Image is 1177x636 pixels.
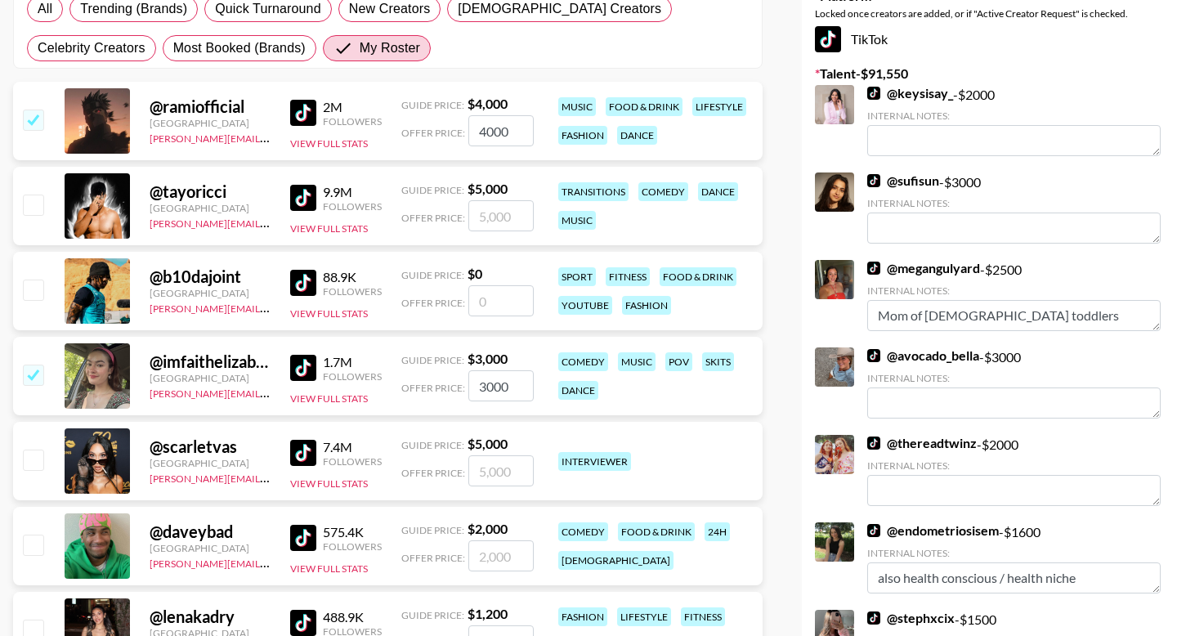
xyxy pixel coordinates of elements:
[660,267,736,286] div: food & drink
[150,129,392,145] a: [PERSON_NAME][EMAIL_ADDRESS][DOMAIN_NAME]
[867,172,1161,244] div: - $ 3000
[150,299,392,315] a: [PERSON_NAME][EMAIL_ADDRESS][DOMAIN_NAME]
[401,609,464,621] span: Guide Price:
[323,439,382,455] div: 7.4M
[558,211,596,230] div: music
[867,85,953,101] a: @keysisay_
[698,182,738,201] div: dance
[468,351,508,366] strong: $ 3,000
[173,38,306,58] span: Most Booked (Brands)
[468,521,508,536] strong: $ 2,000
[867,372,1161,384] div: Internal Notes:
[867,87,880,100] img: TikTok
[150,96,271,117] div: @ ramiofficial
[618,352,656,371] div: music
[867,610,955,626] a: @stephxcix
[323,285,382,298] div: Followers
[401,552,465,564] span: Offer Price:
[150,202,271,214] div: [GEOGRAPHIC_DATA]
[558,97,596,116] div: music
[323,200,382,213] div: Followers
[290,562,368,575] button: View Full Stats
[558,551,674,570] div: [DEMOGRAPHIC_DATA]
[681,607,725,626] div: fitness
[150,457,271,469] div: [GEOGRAPHIC_DATA]
[558,182,629,201] div: transitions
[290,392,368,405] button: View Full Stats
[150,352,271,372] div: @ imfaithelizabeth
[867,284,1161,297] div: Internal Notes:
[867,262,880,275] img: TikTok
[867,349,880,362] img: TikTok
[867,172,939,189] a: @sufisun
[867,347,1161,419] div: - $ 3000
[150,287,271,299] div: [GEOGRAPHIC_DATA]
[558,607,607,626] div: fashion
[401,467,465,479] span: Offer Price:
[401,297,465,309] span: Offer Price:
[401,382,465,394] span: Offer Price:
[867,522,999,539] a: @endometriosisem
[290,355,316,381] img: TikTok
[323,524,382,540] div: 575.4K
[38,38,145,58] span: Celebrity Creators
[867,260,980,276] a: @megangulyard
[815,7,1164,20] div: Locked once creators are added, or if "Active Creator Request" is checked.
[468,200,534,231] input: 5,000
[323,115,382,128] div: Followers
[290,440,316,466] img: TikTok
[150,181,271,202] div: @ tayoricci
[323,609,382,625] div: 488.9K
[323,269,382,285] div: 88.9K
[401,184,464,196] span: Guide Price:
[290,100,316,126] img: TikTok
[323,99,382,115] div: 2M
[290,525,316,551] img: TikTok
[290,477,368,490] button: View Full Stats
[150,469,392,485] a: [PERSON_NAME][EMAIL_ADDRESS][DOMAIN_NAME]
[558,452,631,471] div: interviewer
[150,266,271,287] div: @ b10dajoint
[606,97,682,116] div: food & drink
[558,381,598,400] div: dance
[150,117,271,129] div: [GEOGRAPHIC_DATA]
[150,554,392,570] a: [PERSON_NAME][EMAIL_ADDRESS][DOMAIN_NAME]
[558,126,607,145] div: fashion
[150,522,271,542] div: @ daveybad
[401,99,464,111] span: Guide Price:
[558,522,608,541] div: comedy
[606,267,650,286] div: fitness
[401,127,465,139] span: Offer Price:
[290,185,316,211] img: TikTok
[290,222,368,235] button: View Full Stats
[401,524,464,536] span: Guide Price:
[867,562,1161,593] textarea: also health conscious / health niche
[638,182,688,201] div: comedy
[323,354,382,370] div: 1.7M
[290,307,368,320] button: View Full Stats
[867,110,1161,122] div: Internal Notes:
[401,269,464,281] span: Guide Price:
[617,126,657,145] div: dance
[617,607,671,626] div: lifestyle
[867,459,1161,472] div: Internal Notes:
[665,352,692,371] div: pov
[558,296,612,315] div: youtube
[150,372,271,384] div: [GEOGRAPHIC_DATA]
[468,96,508,111] strong: $ 4,000
[705,522,730,541] div: 24h
[360,38,420,58] span: My Roster
[401,354,464,366] span: Guide Price:
[468,285,534,316] input: 0
[468,266,482,281] strong: $ 0
[867,197,1161,209] div: Internal Notes:
[323,540,382,553] div: Followers
[150,607,271,627] div: @ lenakadry
[692,97,746,116] div: lifestyle
[290,137,368,150] button: View Full Stats
[150,542,271,554] div: [GEOGRAPHIC_DATA]
[290,610,316,636] img: TikTok
[867,347,979,364] a: @avocado_bella
[867,437,880,450] img: TikTok
[468,606,508,621] strong: $ 1,200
